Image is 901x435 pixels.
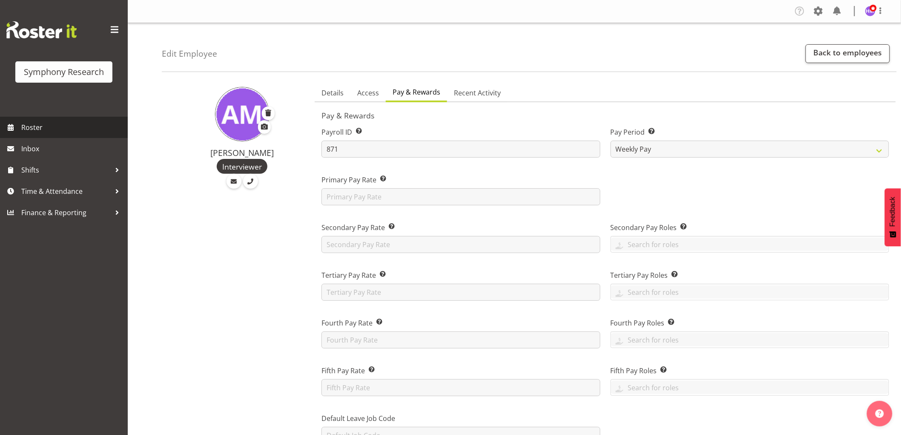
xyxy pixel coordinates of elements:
[321,222,600,233] label: Secondary Pay Rate
[321,413,600,423] label: Default Leave Job Code
[875,409,884,418] img: help-xxl-2.png
[227,174,241,189] a: Email Employee
[321,175,600,185] label: Primary Pay Rate
[321,318,600,328] label: Fourth Pay Rate
[321,141,600,158] input: Payroll ID
[865,6,875,16] img: hitesh-makan1261.jpg
[21,206,111,219] span: Finance & Reporting
[243,174,258,189] a: Call Employee
[321,366,600,376] label: Fifth Pay Rate
[454,88,501,98] span: Recent Activity
[321,111,889,120] h5: Pay & Rewards
[393,87,440,97] span: Pay & Rewards
[21,164,111,176] span: Shifts
[21,142,123,155] span: Inbox
[215,87,270,141] img: amal-makan1835.jpg
[321,236,600,253] input: Secondary Pay Rate
[611,285,889,299] input: Search for roles
[611,270,889,280] label: Tertiary Pay Roles
[21,121,123,134] span: Roster
[321,331,600,349] input: Fourth Pay Rate
[357,88,379,98] span: Access
[806,44,890,63] a: Back to employees
[21,185,111,198] span: Time & Attendance
[611,381,889,394] input: Search for roles
[611,366,889,376] label: Fifth Pay Roles
[321,127,600,137] label: Payroll ID
[321,88,344,98] span: Details
[321,284,600,301] input: Tertiary Pay Rate
[611,238,889,251] input: Search for roles
[222,161,262,172] span: Interviewer
[611,222,889,233] label: Secondary Pay Roles
[321,270,600,280] label: Tertiary Pay Rate
[180,148,304,158] h4: [PERSON_NAME]
[885,188,901,246] button: Feedback - Show survey
[611,127,889,137] label: Pay Period
[321,379,600,396] input: Fifth Pay Rate
[889,197,897,227] span: Feedback
[6,21,77,38] img: Rosterit website logo
[611,318,889,328] label: Fourth Pay Roles
[24,66,104,78] div: Symphony Research
[321,188,600,205] input: Primary Pay Rate
[611,333,889,346] input: Search for roles
[162,49,217,58] h4: Edit Employee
